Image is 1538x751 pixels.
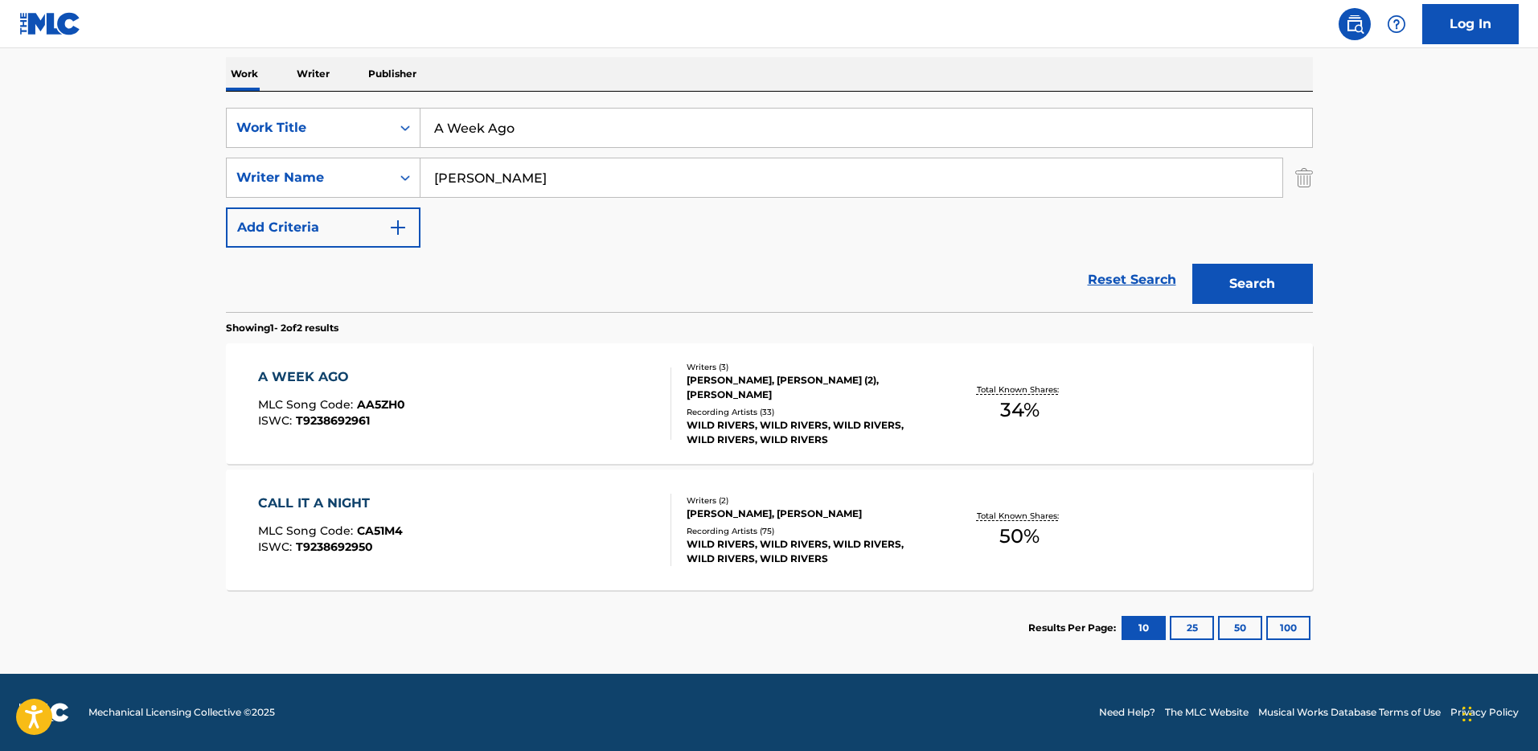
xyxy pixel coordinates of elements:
[1422,4,1519,44] a: Log In
[1000,396,1040,425] span: 34 %
[226,321,338,335] p: Showing 1 - 2 of 2 results
[1218,616,1262,640] button: 50
[1295,158,1313,198] img: Delete Criterion
[88,705,275,720] span: Mechanical Licensing Collective © 2025
[1266,616,1310,640] button: 100
[258,397,357,412] span: MLC Song Code :
[258,413,296,428] span: ISWC :
[1099,705,1155,720] a: Need Help?
[19,12,81,35] img: MLC Logo
[1387,14,1406,34] img: help
[296,413,370,428] span: T9238692961
[1345,14,1364,34] img: search
[226,207,420,248] button: Add Criteria
[687,525,929,537] div: Recording Artists ( 75 )
[258,540,296,554] span: ISWC :
[1380,8,1413,40] div: Help
[19,703,69,722] img: logo
[357,523,403,538] span: CA51M4
[1192,264,1313,304] button: Search
[687,418,929,447] div: WILD RIVERS, WILD RIVERS, WILD RIVERS, WILD RIVERS, WILD RIVERS
[226,108,1313,312] form: Search Form
[226,470,1313,590] a: CALL IT A NIGHTMLC Song Code:CA51M4ISWC:T9238692950Writers (2)[PERSON_NAME], [PERSON_NAME]Recordi...
[363,57,421,91] p: Publisher
[236,168,381,187] div: Writer Name
[687,373,929,402] div: [PERSON_NAME], [PERSON_NAME] (2), [PERSON_NAME]
[226,343,1313,464] a: A WEEK AGOMLC Song Code:AA5ZH0ISWC:T9238692961Writers (3)[PERSON_NAME], [PERSON_NAME] (2), [PERSO...
[292,57,334,91] p: Writer
[999,522,1040,551] span: 50 %
[1080,262,1184,298] a: Reset Search
[1339,8,1371,40] a: Public Search
[1122,616,1166,640] button: 10
[687,495,929,507] div: Writers ( 2 )
[258,523,357,538] span: MLC Song Code :
[687,507,929,521] div: [PERSON_NAME], [PERSON_NAME]
[1170,616,1214,640] button: 25
[977,510,1063,522] p: Total Known Shares:
[296,540,373,554] span: T9238692950
[236,118,381,137] div: Work Title
[1258,705,1441,720] a: Musical Works Database Terms of Use
[258,367,405,387] div: A WEEK AGO
[977,384,1063,396] p: Total Known Shares:
[1028,621,1120,635] p: Results Per Page:
[687,406,929,418] div: Recording Artists ( 33 )
[1450,705,1519,720] a: Privacy Policy
[1165,705,1249,720] a: The MLC Website
[388,218,408,237] img: 9d2ae6d4665cec9f34b9.svg
[357,397,405,412] span: AA5ZH0
[1462,690,1472,738] div: Drag
[1458,674,1538,751] iframe: Chat Widget
[258,494,403,513] div: CALL IT A NIGHT
[226,57,263,91] p: Work
[687,537,929,566] div: WILD RIVERS, WILD RIVERS, WILD RIVERS, WILD RIVERS, WILD RIVERS
[687,361,929,373] div: Writers ( 3 )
